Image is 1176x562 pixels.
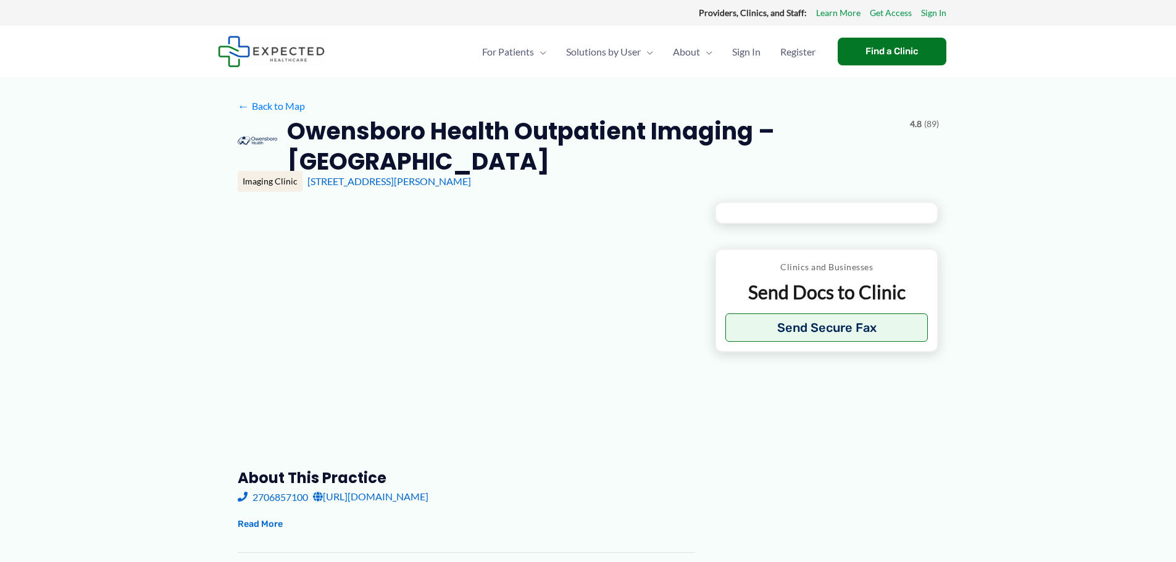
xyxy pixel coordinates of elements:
a: Solutions by UserMenu Toggle [556,30,663,73]
strong: Providers, Clinics, and Staff: [699,7,807,18]
h2: Owensboro Health Outpatient Imaging – [GEOGRAPHIC_DATA] [287,116,899,177]
a: Learn More [816,5,861,21]
nav: Primary Site Navigation [472,30,825,73]
span: About [673,30,700,73]
a: Sign In [921,5,946,21]
h3: About this practice [238,468,695,487]
p: Send Docs to Clinic [725,280,928,304]
p: Clinics and Businesses [725,259,928,275]
a: 2706857100 [238,487,308,506]
span: Sign In [732,30,761,73]
a: [URL][DOMAIN_NAME] [313,487,428,506]
img: Expected Healthcare Logo - side, dark font, small [218,36,325,67]
a: For PatientsMenu Toggle [472,30,556,73]
span: (89) [924,116,939,132]
button: Send Secure Fax [725,313,928,342]
a: [STREET_ADDRESS][PERSON_NAME] [307,175,471,187]
button: Read More [238,517,283,532]
span: ← [238,100,249,112]
a: Sign In [722,30,770,73]
a: Find a Clinic [838,38,946,65]
a: Get Access [870,5,912,21]
span: Menu Toggle [700,30,712,73]
span: Menu Toggle [534,30,546,73]
span: 4.8 [910,116,922,132]
span: Solutions by User [566,30,641,73]
span: For Patients [482,30,534,73]
a: Register [770,30,825,73]
span: Register [780,30,815,73]
div: Imaging Clinic [238,171,302,192]
a: ←Back to Map [238,97,305,115]
a: AboutMenu Toggle [663,30,722,73]
span: Menu Toggle [641,30,653,73]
